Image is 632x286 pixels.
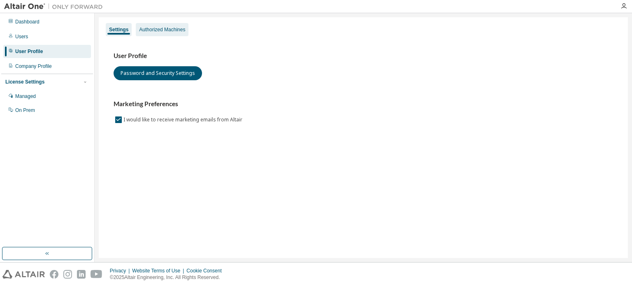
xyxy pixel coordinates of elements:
div: Cookie Consent [186,267,226,274]
img: youtube.svg [91,270,102,279]
p: © 2025 Altair Engineering, Inc. All Rights Reserved. [110,274,227,281]
div: User Profile [15,48,43,55]
img: instagram.svg [63,270,72,279]
label: I would like to receive marketing emails from Altair [123,115,244,125]
img: Altair One [4,2,107,11]
div: Website Terms of Use [132,267,186,274]
h3: Marketing Preferences [114,100,613,108]
div: Users [15,33,28,40]
div: Settings [109,26,128,33]
div: Privacy [110,267,132,274]
div: Company Profile [15,63,52,70]
img: linkedin.svg [77,270,86,279]
div: Authorized Machines [139,26,185,33]
button: Password and Security Settings [114,66,202,80]
img: altair_logo.svg [2,270,45,279]
div: Dashboard [15,19,39,25]
div: On Prem [15,107,35,114]
div: License Settings [5,79,44,85]
img: facebook.svg [50,270,58,279]
div: Managed [15,93,36,100]
h3: User Profile [114,52,613,60]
